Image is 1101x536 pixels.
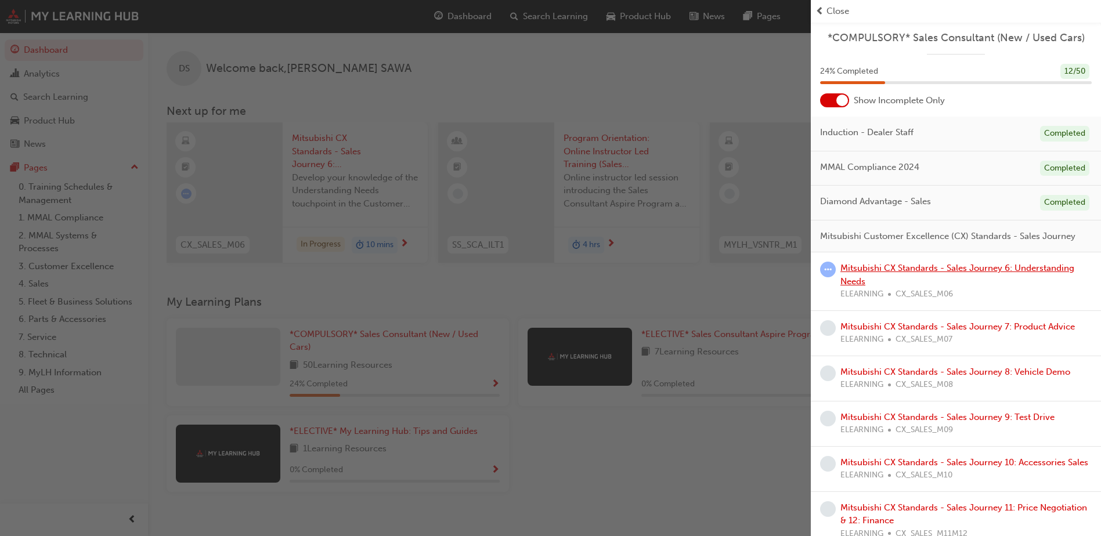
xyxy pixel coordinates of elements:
[840,367,1070,377] a: Mitsubishi CX Standards - Sales Journey 8: Vehicle Demo
[896,333,952,346] span: CX_SALES_M07
[840,378,883,392] span: ELEARNING
[820,411,836,426] span: learningRecordVerb_NONE-icon
[815,5,1096,18] button: prev-iconClose
[820,65,878,78] span: 24 % Completed
[896,469,952,482] span: CX_SALES_M10
[1060,64,1089,79] div: 12 / 50
[820,262,836,277] span: learningRecordVerb_ATTEMPT-icon
[815,5,824,18] span: prev-icon
[820,230,1075,243] span: Mitsubishi Customer Excellence (CX) Standards - Sales Journey
[840,457,1088,468] a: Mitsubishi CX Standards - Sales Journey 10: Accessories Sales
[896,288,953,301] span: CX_SALES_M06
[896,378,953,392] span: CX_SALES_M08
[820,126,914,139] span: Induction - Dealer Staff
[820,320,836,336] span: learningRecordVerb_NONE-icon
[840,423,883,437] span: ELEARNING
[826,5,849,18] span: Close
[820,161,919,174] span: MMAL Compliance 2024
[820,501,836,517] span: learningRecordVerb_NONE-icon
[896,423,953,437] span: CX_SALES_M09
[1040,126,1089,142] div: Completed
[820,31,1092,45] a: *COMPULSORY* Sales Consultant (New / Used Cars)
[854,94,945,107] span: Show Incomplete Only
[1040,161,1089,176] div: Completed
[840,469,883,482] span: ELEARNING
[820,195,931,208] span: Diamond Advantage - Sales
[840,321,1075,332] a: Mitsubishi CX Standards - Sales Journey 7: Product Advice
[1040,195,1089,211] div: Completed
[840,333,883,346] span: ELEARNING
[840,502,1087,526] a: Mitsubishi CX Standards - Sales Journey 11: Price Negotiation & 12: Finance
[820,456,836,472] span: learningRecordVerb_NONE-icon
[840,288,883,301] span: ELEARNING
[840,263,1074,287] a: Mitsubishi CX Standards - Sales Journey 6: Understanding Needs
[820,365,836,381] span: learningRecordVerb_NONE-icon
[840,412,1055,422] a: Mitsubishi CX Standards - Sales Journey 9: Test Drive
